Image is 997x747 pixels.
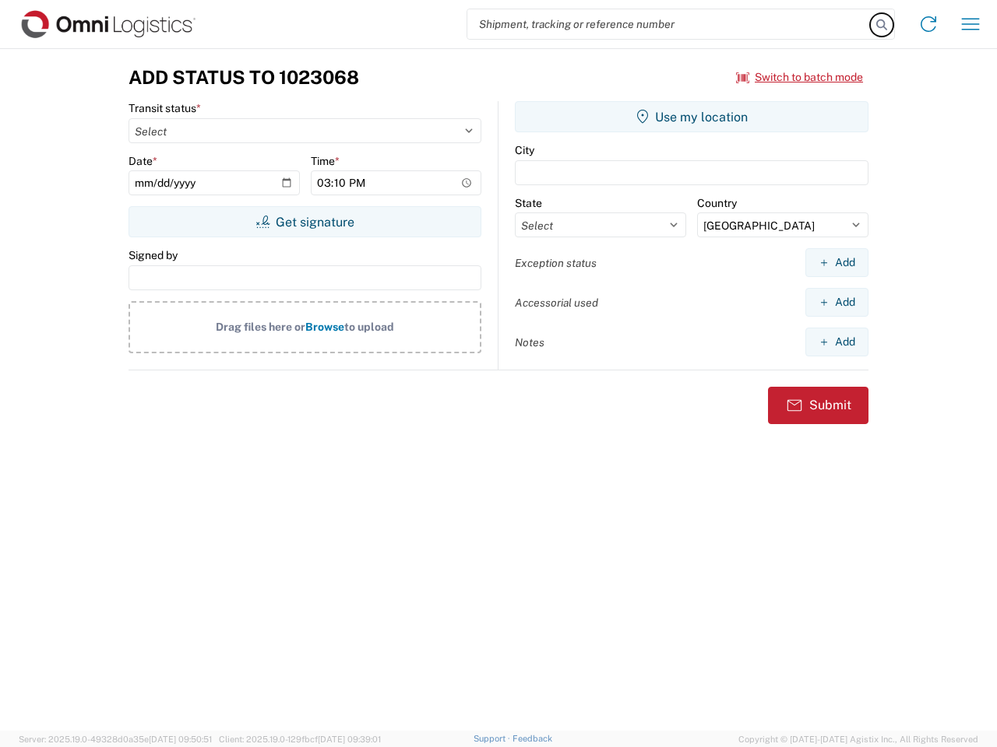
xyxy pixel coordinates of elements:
input: Shipment, tracking or reference number [467,9,871,39]
button: Switch to batch mode [736,65,863,90]
label: Country [697,196,737,210]
span: Copyright © [DATE]-[DATE] Agistix Inc., All Rights Reserved [738,732,978,746]
button: Add [805,328,868,356]
label: Accessorial used [515,296,598,310]
span: [DATE] 09:39:01 [318,735,381,744]
button: Add [805,288,868,317]
label: Time [311,154,340,168]
button: Use my location [515,101,868,132]
label: Signed by [129,248,178,262]
label: Transit status [129,101,201,115]
label: Exception status [515,256,597,270]
a: Feedback [513,734,552,743]
span: Client: 2025.19.0-129fbcf [219,735,381,744]
h3: Add Status to 1023068 [129,66,359,89]
a: Support [474,734,513,743]
button: Submit [768,387,868,424]
button: Get signature [129,206,481,237]
label: Date [129,154,157,168]
span: to upload [344,321,394,333]
span: Server: 2025.19.0-49328d0a35e [19,735,212,744]
label: Notes [515,335,544,349]
span: Drag files here or [216,321,305,333]
span: Browse [305,321,344,333]
button: Add [805,248,868,277]
span: [DATE] 09:50:51 [149,735,212,744]
label: City [515,143,534,157]
label: State [515,196,542,210]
